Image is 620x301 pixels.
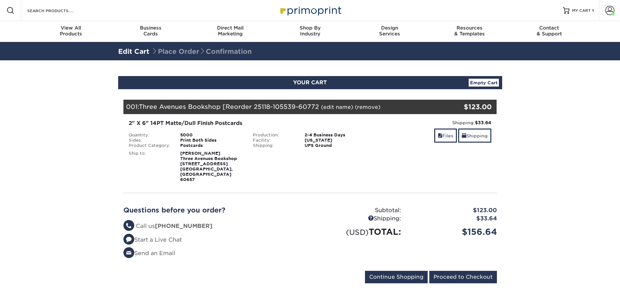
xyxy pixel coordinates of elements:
[118,48,149,55] a: Edit Cart
[406,226,502,238] div: $156.64
[430,21,509,42] a: Resources& Templates
[438,133,442,138] span: files
[175,143,248,148] div: Postcards
[111,25,190,31] span: Business
[31,21,111,42] a: View AllProducts
[346,228,369,236] small: (USD)
[300,132,372,138] div: 2-4 Business Days
[509,25,589,31] span: Contact
[350,25,430,31] span: Design
[129,119,367,127] div: 2" X 6" 14PT Matte/Dull Finish Postcards
[124,151,176,182] div: Ship to:
[429,271,497,283] input: Proceed to Checkout
[123,250,175,256] a: Send an Email
[350,21,430,42] a: DesignServices
[27,7,91,14] input: SEARCH PRODUCTS.....
[151,48,252,55] span: Place Order Confirmation
[300,143,372,148] div: UPS Ground
[111,21,190,42] a: BusinessCards
[124,132,176,138] div: Quantity:
[406,206,502,215] div: $123.00
[190,25,270,37] div: Marketing
[434,129,457,143] a: Files
[469,79,499,87] a: Empty Cart
[300,138,372,143] div: [US_STATE]
[123,222,305,231] li: Call us
[248,143,300,148] div: Shipping:
[139,103,319,110] span: Three Avenues Bookshop [Reorder 25118-105539-60772
[350,25,430,37] div: Services
[406,214,502,223] div: $33.64
[248,138,300,143] div: Facility:
[355,104,380,110] a: (remove)
[277,3,343,17] img: Primoprint
[377,119,492,126] div: Shipping:
[572,8,591,13] span: MY CART
[435,102,492,112] div: $123.00
[509,21,589,42] a: Contact& Support
[310,214,406,223] div: Shipping:
[462,133,466,138] span: shipping
[475,120,491,125] strong: $33.64
[31,25,111,37] div: Products
[111,25,190,37] div: Cards
[430,25,509,37] div: & Templates
[458,129,491,143] a: Shipping
[175,132,248,138] div: 5000
[124,143,176,148] div: Product Category:
[310,206,406,215] div: Subtotal:
[175,138,248,143] div: Print Both Sides
[124,138,176,143] div: Sides:
[248,132,300,138] div: Production:
[180,151,237,182] strong: [PERSON_NAME] Three Avenues Bookshop [STREET_ADDRESS] [GEOGRAPHIC_DATA], [GEOGRAPHIC_DATA] 60657
[31,25,111,31] span: View All
[321,104,353,110] a: (edit name)
[190,21,270,42] a: Direct MailMarketing
[430,25,509,31] span: Resources
[123,236,182,243] a: Start a Live Chat
[592,8,594,13] span: 1
[123,100,435,114] div: 001:
[310,226,406,238] div: TOTAL:
[190,25,270,31] span: Direct Mail
[509,25,589,37] div: & Support
[123,206,305,214] h2: Questions before you order?
[155,223,212,229] strong: [PHONE_NUMBER]
[365,271,428,283] input: Continue Shopping
[293,79,327,86] span: YOUR CART
[270,21,350,42] a: Shop ByIndustry
[270,25,350,37] div: Industry
[270,25,350,31] span: Shop By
